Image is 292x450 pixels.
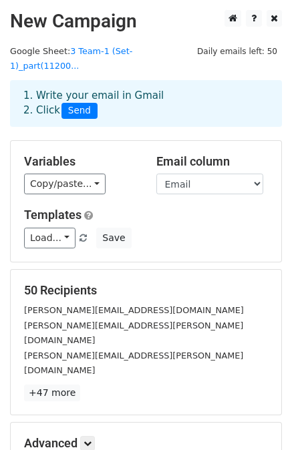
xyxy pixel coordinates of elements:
[10,46,132,71] small: Google Sheet:
[24,320,243,346] small: [PERSON_NAME][EMAIL_ADDRESS][PERSON_NAME][DOMAIN_NAME]
[24,174,106,194] a: Copy/paste...
[96,228,131,248] button: Save
[24,351,243,376] small: [PERSON_NAME][EMAIL_ADDRESS][PERSON_NAME][DOMAIN_NAME]
[10,46,132,71] a: 3 Team-1 (Set-1)_part(11200...
[13,88,279,119] div: 1. Write your email in Gmail 2. Click
[61,103,98,119] span: Send
[24,228,76,248] a: Load...
[24,283,268,298] h5: 50 Recipients
[156,154,269,169] h5: Email column
[10,10,282,33] h2: New Campaign
[24,305,244,315] small: [PERSON_NAME][EMAIL_ADDRESS][DOMAIN_NAME]
[24,385,80,401] a: +47 more
[24,154,136,169] h5: Variables
[24,208,82,222] a: Templates
[192,44,282,59] span: Daily emails left: 50
[225,386,292,450] iframe: Chat Widget
[192,46,282,56] a: Daily emails left: 50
